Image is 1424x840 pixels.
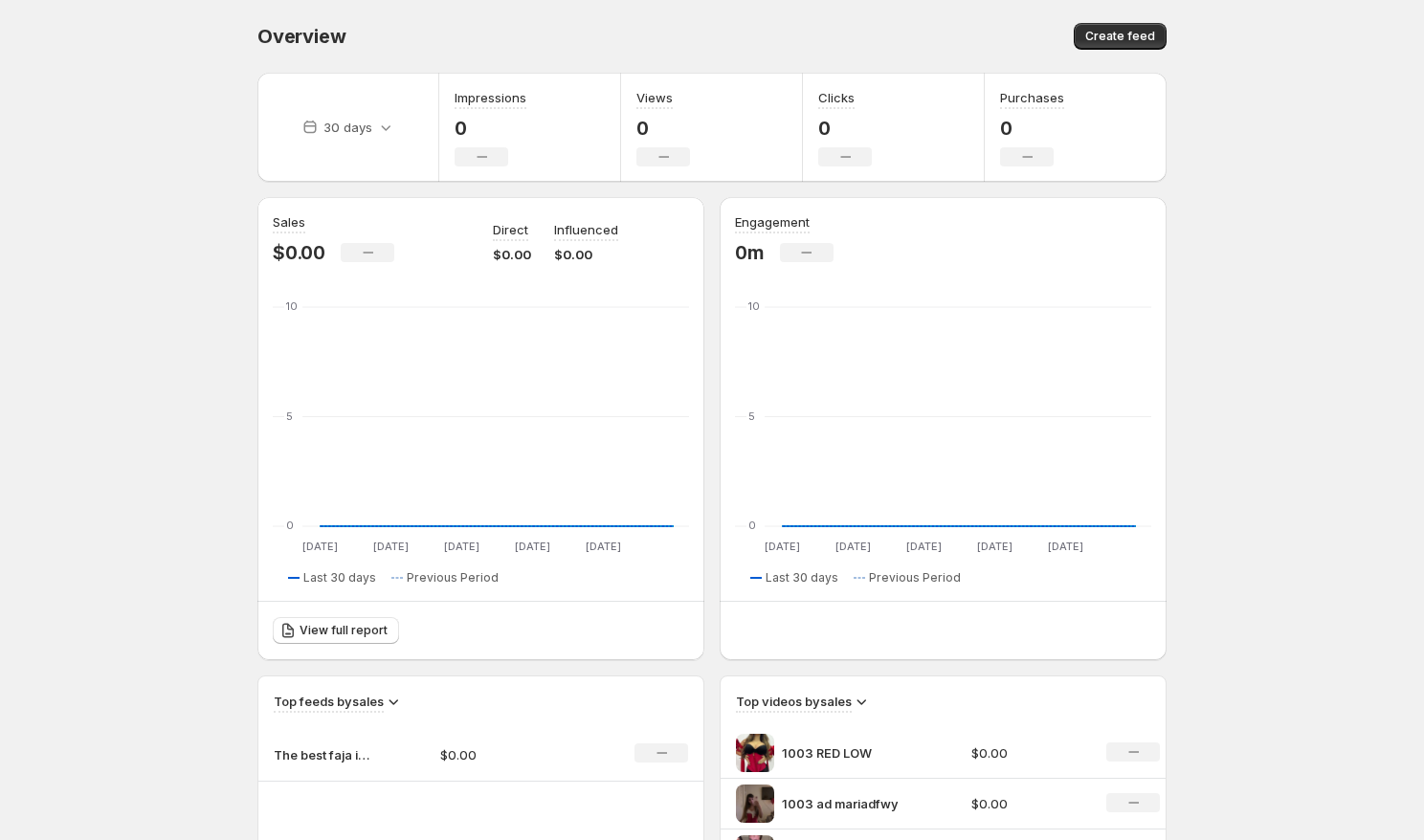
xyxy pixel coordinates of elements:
[1000,88,1064,107] h3: Purchases
[286,519,294,532] text: 0
[766,570,838,586] span: Last 30 days
[782,794,925,813] p: 1003 ad mariadfwy
[636,117,690,140] p: 0
[765,540,800,553] text: [DATE]
[835,540,871,553] text: [DATE]
[736,692,852,711] h3: Top videos by sales
[748,409,755,423] text: 5
[373,540,409,553] text: [DATE]
[1000,117,1064,140] p: 0
[748,299,760,313] text: 10
[1074,23,1167,50] button: Create feed
[736,734,774,772] img: 1003 RED LOW
[586,540,621,553] text: [DATE]
[286,409,293,423] text: 5
[906,540,942,553] text: [DATE]
[302,540,338,553] text: [DATE]
[455,117,526,140] p: 0
[273,212,305,232] h3: Sales
[257,25,345,48] span: Overview
[971,794,1084,813] p: $0.00
[636,88,673,107] h3: Views
[782,743,925,763] p: 1003 RED LOW
[323,118,372,137] p: 30 days
[735,241,765,264] p: 0m
[818,88,855,107] h3: Clicks
[493,245,531,264] p: $0.00
[1085,29,1155,44] span: Create feed
[303,570,376,586] span: Last 30 days
[554,245,618,264] p: $0.00
[273,617,399,644] a: View full report
[286,299,298,313] text: 10
[300,623,388,638] span: View full report
[440,745,576,764] p: $0.00
[455,88,526,107] h3: Impressions
[274,692,384,711] h3: Top feeds by sales
[818,117,872,140] p: 0
[493,220,528,239] p: Direct
[554,220,618,239] p: Influenced
[971,743,1084,763] p: $0.00
[273,241,325,264] p: $0.00
[735,212,810,232] h3: Engagement
[444,540,479,553] text: [DATE]
[274,745,369,764] p: The best faja in the market
[869,570,961,586] span: Previous Period
[977,540,1012,553] text: [DATE]
[407,570,499,586] span: Previous Period
[515,540,550,553] text: [DATE]
[736,785,774,823] img: 1003 ad mariadfwy
[1048,540,1083,553] text: [DATE]
[748,519,756,532] text: 0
